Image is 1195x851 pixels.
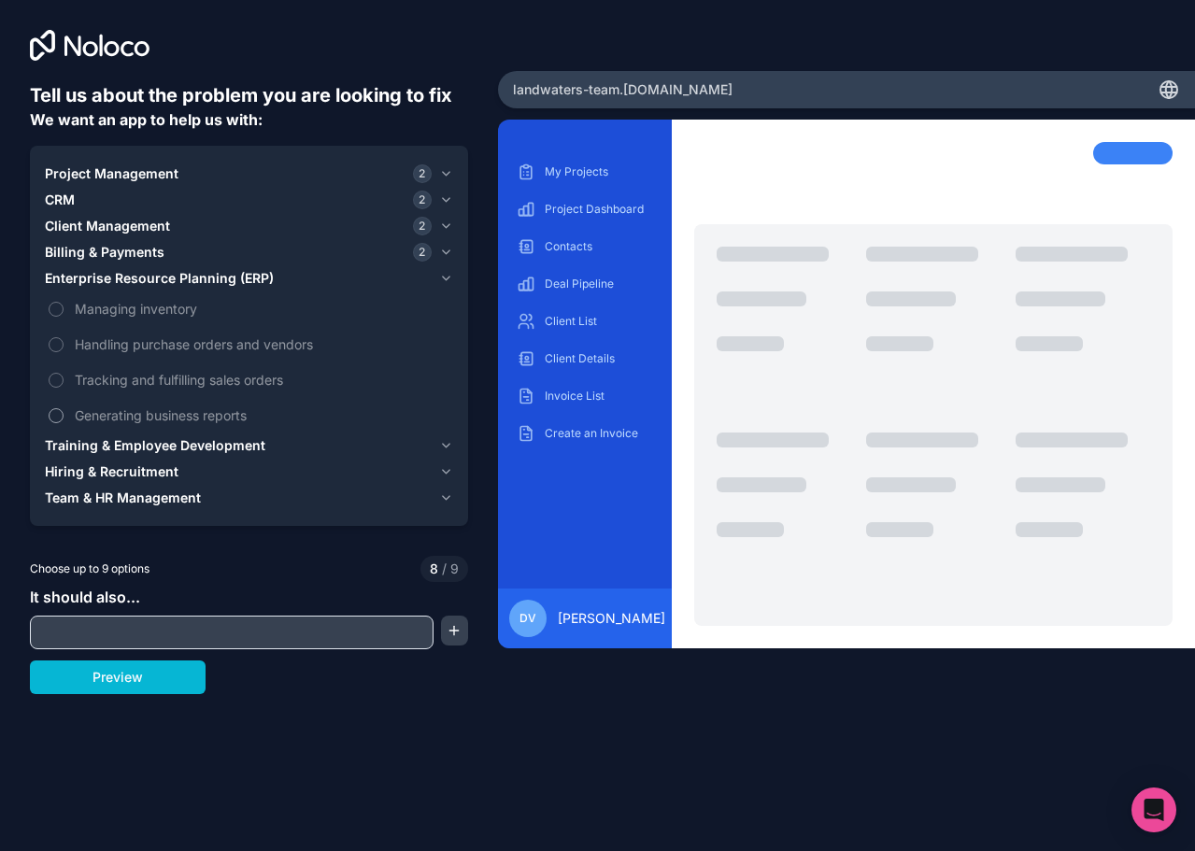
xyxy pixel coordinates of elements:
[75,299,449,319] span: Managing inventory
[545,239,654,254] p: Contacts
[545,314,654,329] p: Client List
[438,560,459,578] span: 9
[442,560,447,576] span: /
[49,373,64,388] button: Tracking and fulfilling sales orders
[45,291,453,433] div: Enterprise Resource Planning (ERP)
[413,243,432,262] span: 2
[513,80,733,99] span: landwaters-team .[DOMAIN_NAME]
[558,609,665,628] span: [PERSON_NAME]
[49,408,64,423] button: Generating business reports
[49,302,64,317] button: Managing inventory
[45,187,453,213] button: CRM2
[30,588,140,606] span: It should also...
[545,389,654,404] p: Invoice List
[45,161,453,187] button: Project Management2
[45,485,453,511] button: Team & HR Management
[545,426,654,441] p: Create an Invoice
[45,436,265,455] span: Training & Employee Development
[45,239,453,265] button: Billing & Payments2
[413,217,432,235] span: 2
[45,459,453,485] button: Hiring & Recruitment
[413,164,432,183] span: 2
[513,157,658,574] div: scrollable content
[75,334,449,354] span: Handling purchase orders and vendors
[75,370,449,390] span: Tracking and fulfilling sales orders
[45,433,453,459] button: Training & Employee Development
[519,611,536,626] span: DV
[545,164,654,179] p: My Projects
[45,489,201,507] span: Team & HR Management
[30,110,263,129] span: We want an app to help us with:
[545,202,654,217] p: Project Dashboard
[1131,787,1176,832] div: Open Intercom Messenger
[45,269,274,288] span: Enterprise Resource Planning (ERP)
[45,191,75,209] span: CRM
[45,164,178,183] span: Project Management
[30,560,149,577] span: Choose up to 9 options
[30,82,468,108] h6: Tell us about the problem you are looking to fix
[545,351,654,366] p: Client Details
[75,405,449,425] span: Generating business reports
[30,660,206,694] button: Preview
[413,191,432,209] span: 2
[45,243,164,262] span: Billing & Payments
[45,213,453,239] button: Client Management2
[49,337,64,352] button: Handling purchase orders and vendors
[45,217,170,235] span: Client Management
[430,560,438,578] span: 8
[45,265,453,291] button: Enterprise Resource Planning (ERP)
[45,462,178,481] span: Hiring & Recruitment
[545,277,654,291] p: Deal Pipeline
